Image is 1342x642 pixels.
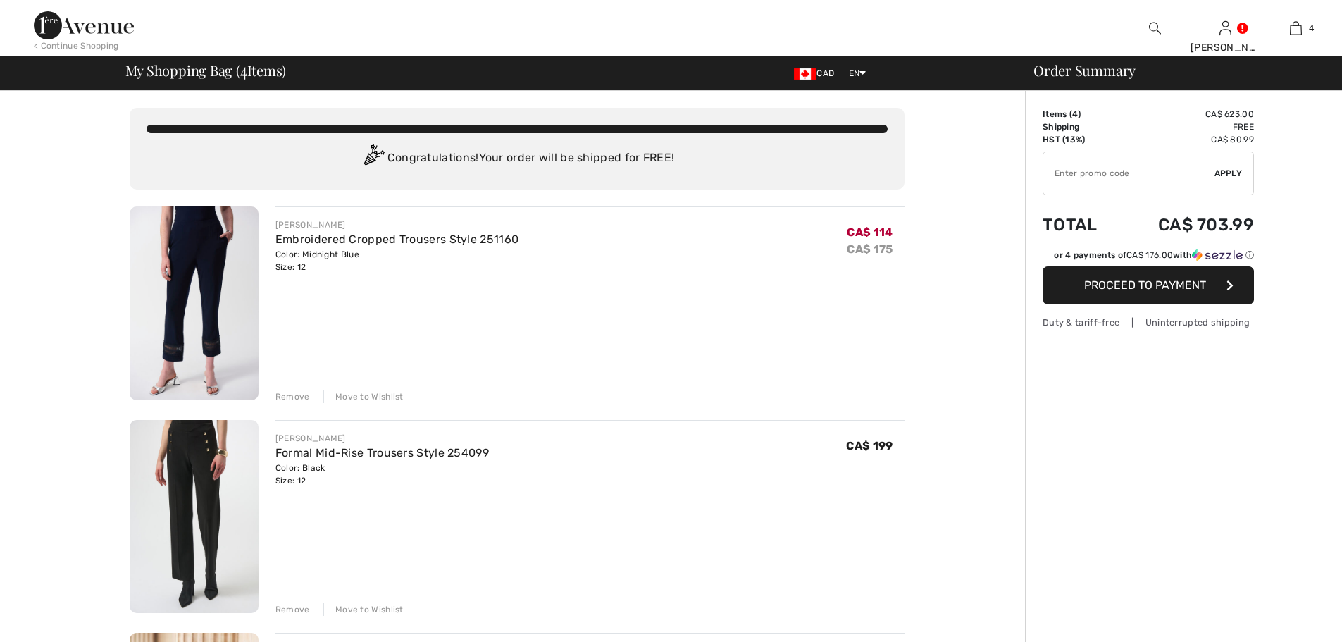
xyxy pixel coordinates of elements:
[1309,22,1314,35] span: 4
[1219,20,1231,37] img: My Info
[1290,20,1302,37] img: My Bag
[1219,21,1231,35] a: Sign In
[130,420,259,614] img: Formal Mid-Rise Trousers Style 254099
[275,218,518,231] div: [PERSON_NAME]
[1261,20,1330,37] a: 4
[275,446,489,459] a: Formal Mid-Rise Trousers Style 254099
[847,242,893,256] s: CA$ 175
[1126,250,1173,260] span: CA$ 176.00
[1017,63,1334,78] div: Order Summary
[130,206,259,400] img: Embroidered Cropped Trousers Style 251160
[1043,316,1254,329] div: Duty & tariff-free | Uninterrupted shipping
[1192,249,1243,261] img: Sezzle
[1043,266,1254,304] button: Proceed to Payment
[1119,133,1254,146] td: CA$ 80.99
[847,226,893,239] span: CA$ 114
[1043,152,1214,195] input: Promo code
[1214,167,1243,180] span: Apply
[849,68,866,78] span: EN
[275,432,489,445] div: [PERSON_NAME]
[275,248,518,273] div: Color: Midnight Blue Size: 12
[1191,40,1260,55] div: [PERSON_NAME]
[34,11,134,39] img: 1ère Avenue
[275,390,310,403] div: Remove
[34,39,119,52] div: < Continue Shopping
[794,68,816,80] img: Canadian Dollar
[1043,133,1119,146] td: HST (13%)
[794,68,840,78] span: CAD
[275,603,310,616] div: Remove
[275,462,489,487] div: Color: Black Size: 12
[1084,278,1206,292] span: Proceed to Payment
[1043,249,1254,266] div: or 4 payments ofCA$ 176.00withSezzle Click to learn more about Sezzle
[1072,109,1078,119] span: 4
[359,144,387,173] img: Congratulation2.svg
[323,390,404,403] div: Move to Wishlist
[1043,201,1119,249] td: Total
[323,603,404,616] div: Move to Wishlist
[147,144,888,173] div: Congratulations! Your order will be shipped for FREE!
[1119,121,1254,133] td: Free
[275,233,518,246] a: Embroidered Cropped Trousers Style 251160
[846,439,893,452] span: CA$ 199
[1043,108,1119,121] td: Items ( )
[1054,249,1254,261] div: or 4 payments of with
[1043,121,1119,133] td: Shipping
[240,60,247,78] span: 4
[1119,108,1254,121] td: CA$ 623.00
[125,63,287,78] span: My Shopping Bag ( Items)
[1119,201,1254,249] td: CA$ 703.99
[1149,20,1161,37] img: search the website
